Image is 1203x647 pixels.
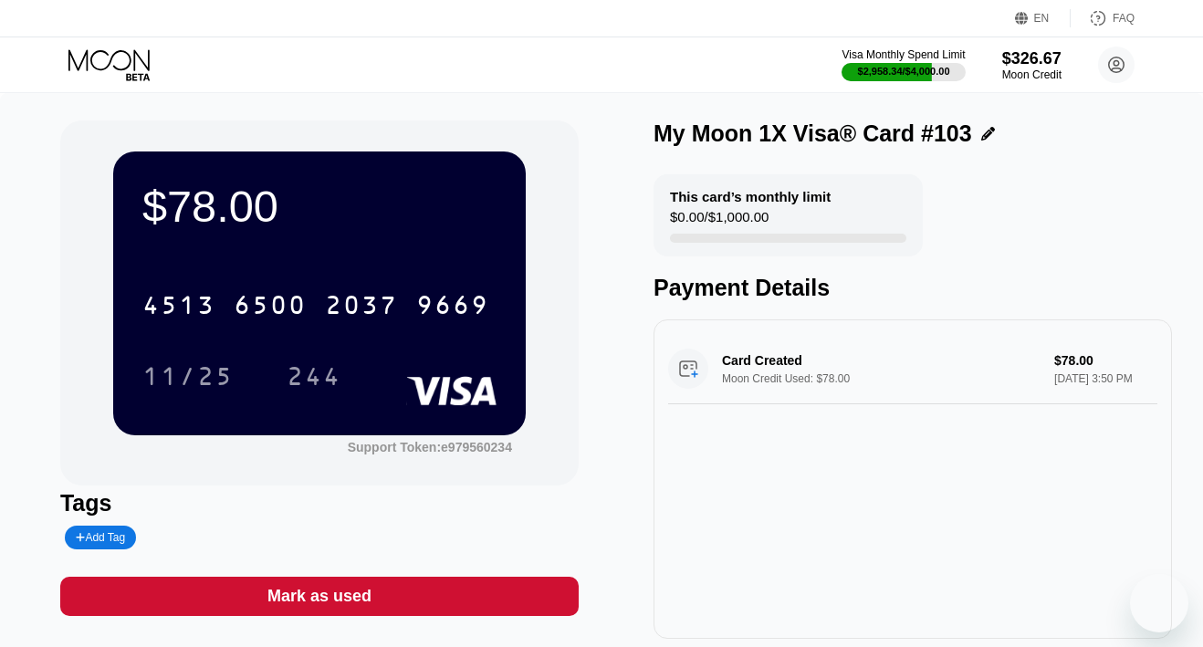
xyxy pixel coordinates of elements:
[670,189,831,204] div: This card’s monthly limit
[131,282,500,328] div: 4513650020379669
[1130,574,1188,632] iframe: Кнопка запуска окна обмена сообщениями
[60,577,579,616] div: Mark as used
[325,293,398,322] div: 2037
[142,364,234,393] div: 11/25
[287,364,341,393] div: 244
[129,353,247,399] div: 11/25
[267,586,371,607] div: Mark as used
[416,293,489,322] div: 9669
[348,440,512,454] div: Support Token:e979560234
[76,531,125,544] div: Add Tag
[654,275,1172,301] div: Payment Details
[1002,49,1062,81] div: $326.67Moon Credit
[234,293,307,322] div: 6500
[142,293,215,322] div: 4513
[1113,12,1135,25] div: FAQ
[1015,9,1071,27] div: EN
[348,440,512,454] div: Support Token: e979560234
[654,120,972,147] div: My Moon 1X Visa® Card #103
[65,526,136,549] div: Add Tag
[1034,12,1050,25] div: EN
[858,66,950,77] div: $2,958.34 / $4,000.00
[670,209,769,234] div: $0.00 / $1,000.00
[142,181,497,232] div: $78.00
[842,48,965,61] div: Visa Monthly Spend Limit
[60,490,579,517] div: Tags
[1071,9,1135,27] div: FAQ
[273,353,355,399] div: 244
[1002,68,1062,81] div: Moon Credit
[842,48,965,81] div: Visa Monthly Spend Limit$2,958.34/$4,000.00
[1002,49,1062,68] div: $326.67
